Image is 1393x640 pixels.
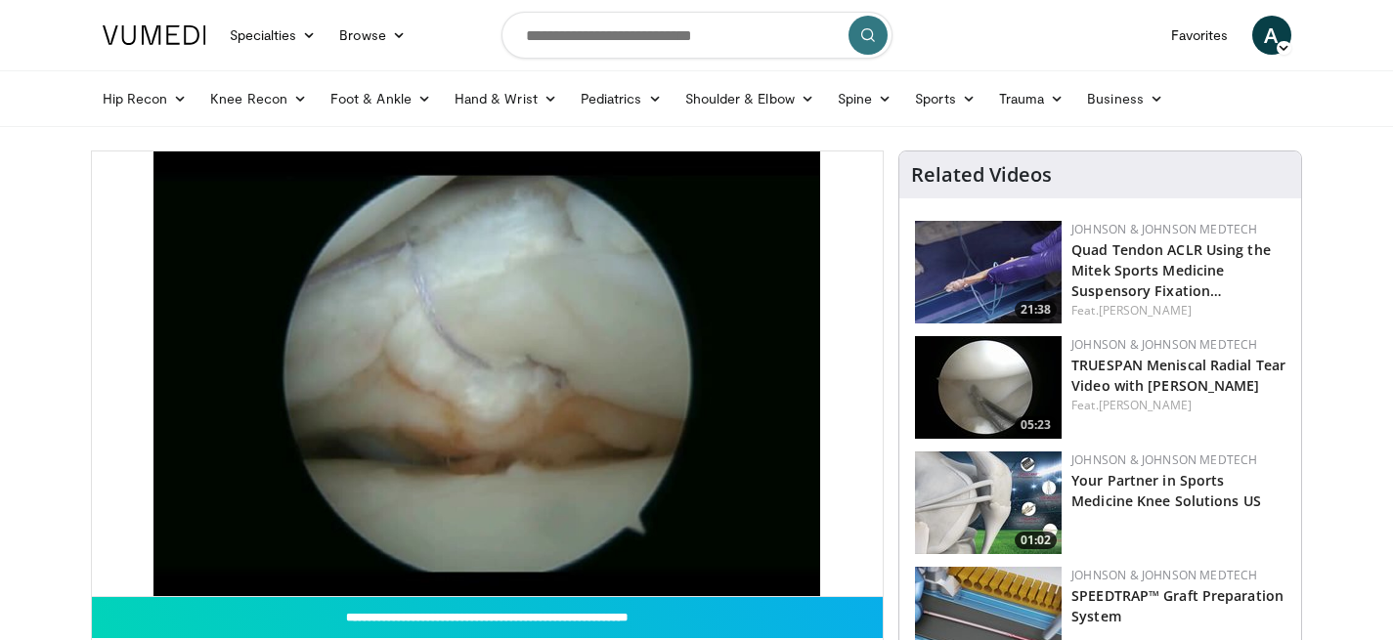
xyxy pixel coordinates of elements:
a: Hip Recon [91,79,199,118]
h4: Related Videos [911,163,1052,187]
a: Shoulder & Elbow [674,79,826,118]
a: Johnson & Johnson MedTech [1071,451,1257,468]
a: 01:02 [915,451,1062,554]
a: 05:23 [915,336,1062,439]
video-js: Video Player [92,151,884,597]
span: 01:02 [1015,532,1057,549]
a: Favorites [1159,16,1241,55]
a: Johnson & Johnson MedTech [1071,336,1257,353]
input: Search topics, interventions [501,12,892,59]
a: Pediatrics [569,79,674,118]
a: Knee Recon [198,79,319,118]
a: Specialties [218,16,328,55]
a: Johnson & Johnson MedTech [1071,567,1257,583]
span: 05:23 [1015,416,1057,434]
a: Your Partner in Sports Medicine Knee Solutions US [1071,471,1261,510]
a: TRUESPAN Meniscal Radial Tear Video with [PERSON_NAME] [1071,356,1285,395]
a: Foot & Ankle [319,79,443,118]
a: Johnson & Johnson MedTech [1071,221,1257,237]
a: Quad Tendon ACLR Using the Mitek Sports Medicine Suspensory Fixation… [1071,240,1271,300]
a: [PERSON_NAME] [1099,302,1192,319]
img: a9cbc79c-1ae4-425c-82e8-d1f73baa128b.150x105_q85_crop-smart_upscale.jpg [915,336,1062,439]
span: 21:38 [1015,301,1057,319]
div: Feat. [1071,397,1285,414]
a: SPEEDTRAP™ Graft Preparation System [1071,586,1284,625]
a: A [1252,16,1291,55]
a: Spine [826,79,903,118]
a: Browse [327,16,417,55]
a: Sports [903,79,987,118]
a: 21:38 [915,221,1062,323]
a: [PERSON_NAME] [1099,397,1192,413]
a: Business [1075,79,1175,118]
img: VuMedi Logo [103,25,206,45]
a: Trauma [987,79,1076,118]
img: b78fd9da-dc16-4fd1-a89d-538d899827f1.150x105_q85_crop-smart_upscale.jpg [915,221,1062,323]
div: Feat. [1071,302,1285,320]
a: Hand & Wrist [443,79,569,118]
img: 0543fda4-7acd-4b5c-b055-3730b7e439d4.150x105_q85_crop-smart_upscale.jpg [915,451,1062,554]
